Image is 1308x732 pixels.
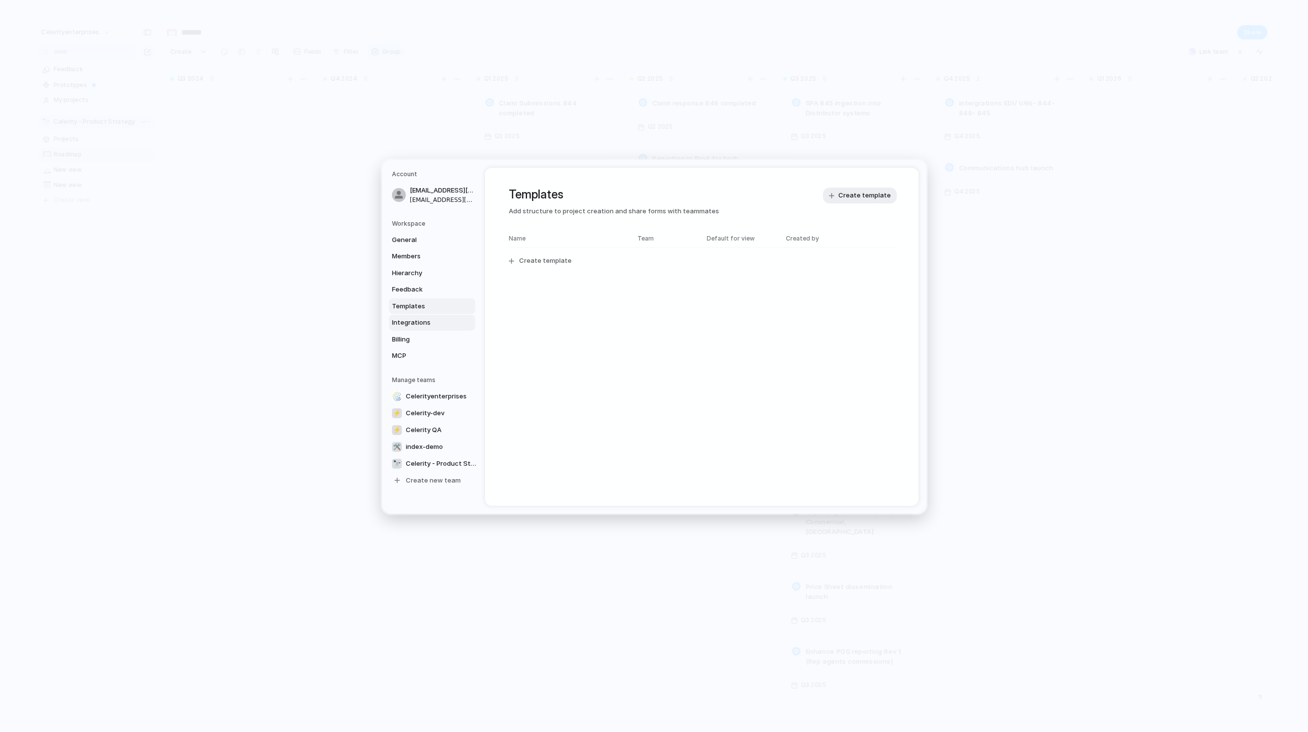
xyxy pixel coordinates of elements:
div: ⚡ [392,425,402,435]
div: 🛠️ [392,441,402,451]
a: Hierarchy [389,265,475,281]
a: Billing [389,331,475,347]
h5: Account [392,170,475,179]
span: Integrations [392,318,455,328]
span: Members [392,251,455,261]
a: ⚡Celerity QA [389,422,480,438]
a: Templates [389,298,475,314]
span: [EMAIL_ADDRESS][DOMAIN_NAME] [410,195,473,204]
a: Celerityenterprises [389,388,480,404]
span: Hierarchy [392,268,455,278]
button: Create template [823,188,897,203]
span: Celerityenterprises [406,391,467,401]
span: Team [637,234,697,243]
span: Billing [392,334,455,344]
a: 🛠️index-demo [389,439,480,454]
a: Create new team [389,472,480,488]
a: MCP [389,348,475,364]
a: Members [389,248,475,264]
span: index-demo [406,442,443,452]
span: Feedback [392,285,455,294]
span: General [392,235,455,244]
h5: Workspace [392,219,475,228]
h1: Templates [509,186,895,203]
a: General [389,232,475,247]
a: Feedback [389,282,475,297]
span: Add structure to project creation and share forms with teammates [509,206,895,216]
span: MCP [392,351,455,361]
span: Templates [392,301,455,311]
div: 🔭 [392,458,402,468]
span: Create template [838,191,891,200]
span: Name [509,234,628,243]
span: Default for view [707,234,755,243]
span: Celerity QA [406,425,441,435]
a: Integrations [389,315,475,331]
a: ⚡Celerity-dev [389,405,480,421]
h5: Manage teams [392,375,475,384]
span: Create new team [406,476,461,486]
span: [EMAIL_ADDRESS][DOMAIN_NAME] [410,186,473,195]
span: Create template [519,256,572,266]
a: 🔭Celerity - Product Strategy [389,455,480,471]
span: Celerity - Product Strategy [406,459,477,469]
a: [EMAIL_ADDRESS][DOMAIN_NAME][EMAIL_ADDRESS][DOMAIN_NAME] [389,183,475,207]
div: ⚡ [392,408,402,418]
button: Create template [503,251,901,270]
span: Celerity-dev [406,408,444,418]
span: Created by [786,234,819,243]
